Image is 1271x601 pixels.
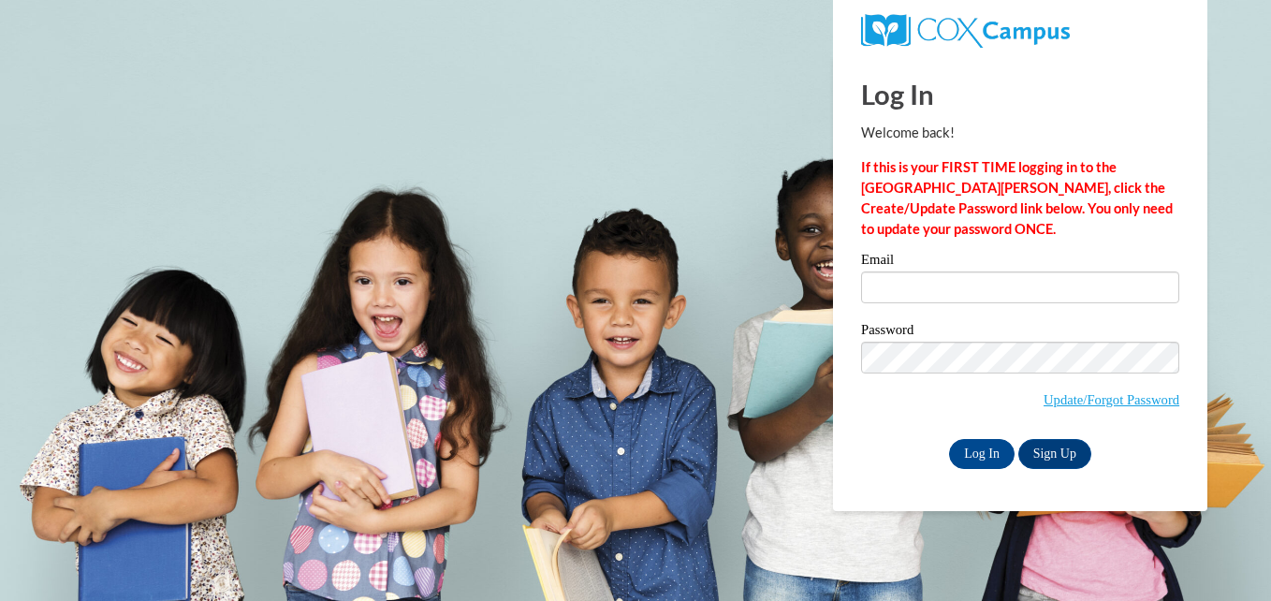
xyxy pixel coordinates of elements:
[1044,392,1179,407] a: Update/Forgot Password
[861,22,1070,37] a: COX Campus
[861,123,1179,143] p: Welcome back!
[861,14,1070,48] img: COX Campus
[861,159,1173,237] strong: If this is your FIRST TIME logging in to the [GEOGRAPHIC_DATA][PERSON_NAME], click the Create/Upd...
[949,439,1015,469] input: Log In
[1018,439,1091,469] a: Sign Up
[861,253,1179,271] label: Email
[861,75,1179,113] h1: Log In
[861,323,1179,342] label: Password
